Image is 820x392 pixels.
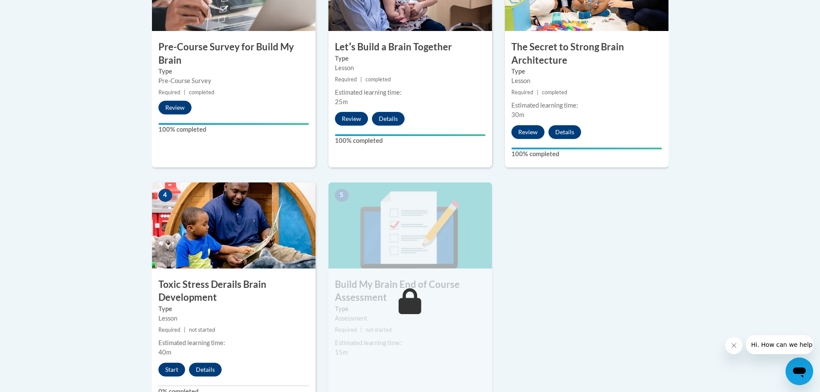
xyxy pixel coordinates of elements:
[335,338,486,348] div: Estimated learning time:
[158,349,171,356] span: 40m
[725,337,743,354] iframe: Close message
[360,327,362,333] span: |
[335,54,486,63] label: Type
[158,338,309,348] div: Estimated learning time:
[542,89,567,96] span: completed
[158,125,309,134] label: 100% completed
[537,89,538,96] span: |
[365,76,391,83] span: completed
[158,327,180,333] span: Required
[372,112,405,126] button: Details
[328,278,492,305] h3: Build My Brain End of Course Assessment
[189,89,214,96] span: completed
[548,125,581,139] button: Details
[158,89,180,96] span: Required
[158,189,172,202] span: 4
[158,304,309,314] label: Type
[158,363,185,377] button: Start
[152,182,316,269] img: Course Image
[511,89,533,96] span: Required
[511,111,524,118] span: 30m
[746,335,813,354] iframe: Message from company
[158,76,309,86] div: Pre-Course Survey
[184,89,186,96] span: |
[365,327,392,333] span: not started
[335,98,348,105] span: 25m
[152,278,316,305] h3: Toxic Stress Derails Brain Development
[189,363,222,377] button: Details
[360,76,362,83] span: |
[511,149,662,159] label: 100% completed
[328,40,492,54] h3: Letʹs Build a Brain Together
[335,134,486,136] div: Your progress
[505,40,668,67] h3: The Secret to Strong Brain Architecture
[335,189,349,202] span: 5
[335,63,486,73] div: Lesson
[158,123,309,125] div: Your progress
[335,112,368,126] button: Review
[152,40,316,67] h3: Pre-Course Survey for Build My Brain
[511,101,662,110] div: Estimated learning time:
[511,67,662,76] label: Type
[328,182,492,269] img: Course Image
[158,67,309,76] label: Type
[511,125,545,139] button: Review
[786,358,813,385] iframe: Button to launch messaging window
[335,304,486,314] label: Type
[335,88,486,97] div: Estimated learning time:
[158,101,192,114] button: Review
[335,136,486,145] label: 100% completed
[335,349,348,356] span: 15m
[5,6,70,13] span: Hi. How can we help?
[189,327,215,333] span: not started
[335,76,357,83] span: Required
[158,314,309,323] div: Lesson
[335,327,357,333] span: Required
[511,76,662,86] div: Lesson
[184,327,186,333] span: |
[511,148,662,149] div: Your progress
[335,314,486,323] div: Assessment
